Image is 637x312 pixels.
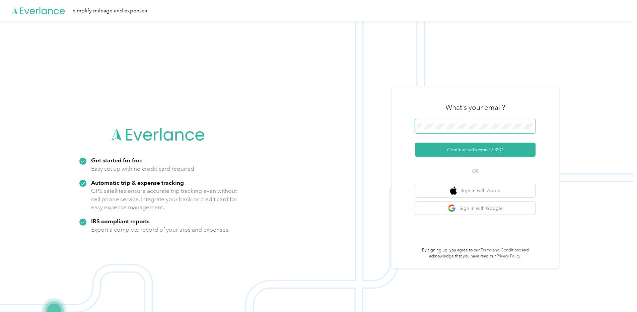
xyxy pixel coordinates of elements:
a: Terms and Conditions [481,248,521,253]
p: By signing up, you agree to our and acknowledge that you have read our . [415,247,536,259]
span: OR [464,168,487,175]
strong: Automatic trip & expense tracking [91,179,184,186]
strong: Get started for free [91,157,143,164]
div: Simplify mileage and expenses [72,7,147,15]
strong: IRS compliant reports [91,218,150,225]
a: Privacy Policy [497,254,520,259]
p: Export a complete record of your trips and expenses. [91,226,230,234]
p: Easy set up with no credit card required [91,165,194,173]
h3: What's your email? [445,103,505,112]
button: apple logoSign in with Apple [415,184,536,197]
button: Continue with Email / SSO [415,143,536,157]
img: apple logo [450,186,457,195]
img: google logo [448,204,456,213]
p: GPS satellites ensure accurate trip tracking even without cell phone service. Integrate your bank... [91,187,237,212]
button: google logoSign in with Google [415,202,536,215]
